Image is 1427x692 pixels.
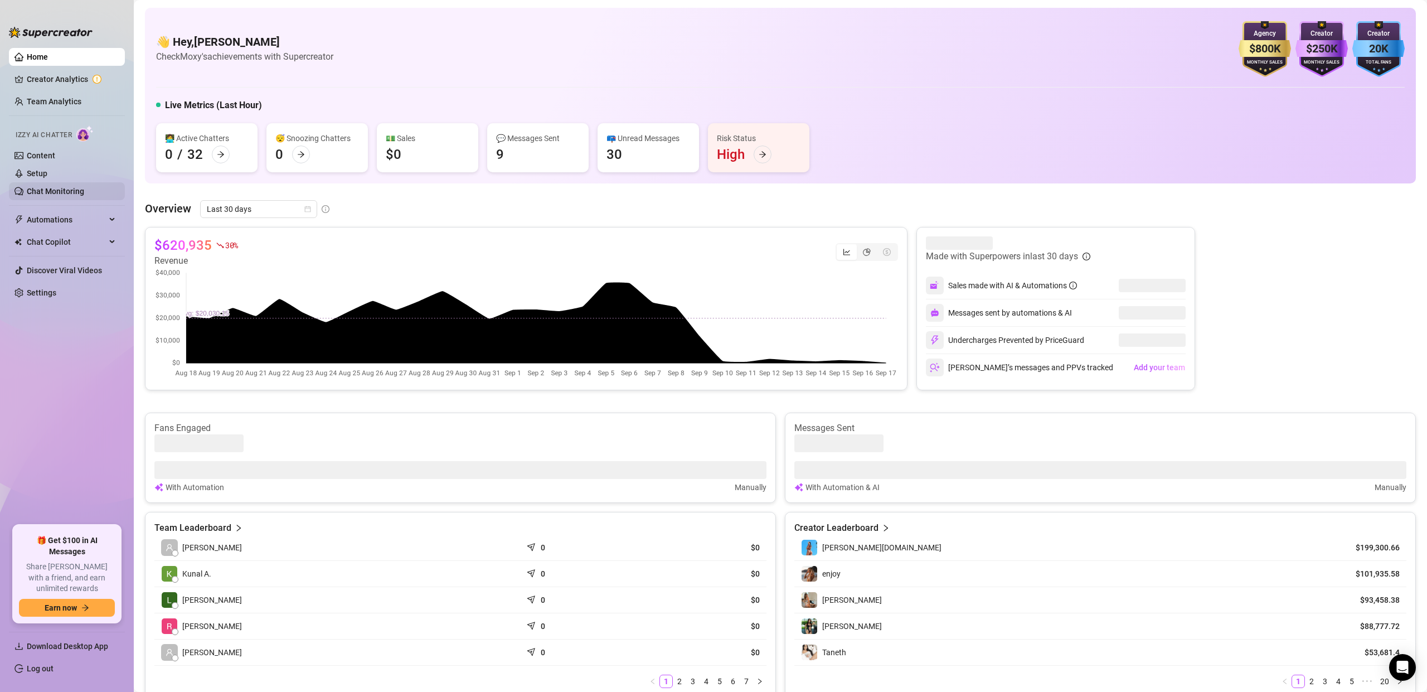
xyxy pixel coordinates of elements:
[822,543,941,552] span: [PERSON_NAME][DOMAIN_NAME]
[182,620,242,632] span: [PERSON_NAME]
[1295,40,1348,57] div: $250K
[727,675,739,688] a: 6
[162,566,177,582] img: Kunal Anand
[14,642,23,651] span: download
[165,132,249,144] div: 👩‍💻 Active Chatters
[76,125,94,142] img: AI Chatter
[27,642,108,651] span: Download Desktop App
[1352,28,1405,39] div: Creator
[1393,675,1406,688] li: Next Page
[700,675,713,688] li: 4
[154,422,766,434] article: Fans Engaged
[740,675,753,688] li: 7
[27,211,106,229] span: Automations
[651,647,760,658] article: $0
[217,151,225,158] span: arrow-right
[926,304,1072,322] div: Messages sent by automations & AI
[541,621,545,632] article: 0
[166,649,173,656] span: user
[27,664,54,673] a: Log out
[1393,675,1406,688] button: right
[1349,568,1400,579] article: $101,935.58
[275,146,283,163] div: 0
[1305,675,1318,688] a: 2
[14,215,23,224] span: thunderbolt
[45,603,77,612] span: Earn now
[606,132,690,144] div: 📪 Unread Messages
[930,335,940,345] img: svg%3e
[1134,363,1185,372] span: Add your team
[27,151,55,160] a: Content
[304,206,311,212] span: calendar
[1239,40,1291,57] div: $800K
[162,618,177,634] img: Raffaella De Pa…
[740,675,753,688] a: 7
[649,678,656,685] span: left
[27,97,81,106] a: Team Analytics
[646,675,659,688] li: Previous Page
[1239,21,1291,77] img: gold-badge-CigiZidd.svg
[527,567,538,578] span: send
[386,146,401,163] div: $0
[527,593,538,604] span: send
[883,248,891,256] span: dollar-circle
[235,521,242,535] span: right
[1345,675,1358,688] li: 5
[926,250,1078,263] article: Made with Superpowers in last 30 days
[541,647,545,658] article: 0
[1358,675,1376,688] span: •••
[162,592,177,608] img: Lian Santiago
[700,675,712,688] a: 4
[802,645,817,660] img: Taneth
[27,70,116,88] a: Creator Analytics exclamation-circle
[1292,675,1305,688] li: 1
[27,169,47,178] a: Setup
[805,481,880,493] article: With Automation & AI
[1349,542,1400,553] article: $199,300.66
[673,675,686,688] a: 2
[1352,21,1405,77] img: blue-badge-DgoSNQY1.svg
[19,535,115,557] span: 🎁 Get $100 in AI Messages
[145,200,191,217] article: Overview
[1349,594,1400,606] article: $93,458.38
[802,618,817,634] img: Julia
[154,236,212,254] article: $620,935
[541,594,545,606] article: 0
[882,521,890,535] span: right
[1292,675,1304,688] a: 1
[1389,654,1416,681] div: Open Intercom Messenger
[154,521,231,535] article: Team Leaderboard
[843,248,851,256] span: line-chart
[759,151,766,158] span: arrow-right
[27,187,84,196] a: Chat Monitoring
[1376,675,1393,688] li: 20
[794,422,1406,434] article: Messages Sent
[802,540,817,555] img: Lyla.fit
[606,146,622,163] div: 30
[659,675,673,688] li: 1
[541,568,545,579] article: 0
[930,280,940,291] img: svg%3e
[836,243,898,261] div: segmented control
[1069,282,1077,289] span: info-circle
[802,592,817,608] img: Noelle
[1349,647,1400,658] article: $53,681.4
[1396,678,1403,685] span: right
[496,146,504,163] div: 9
[182,646,242,659] span: [PERSON_NAME]
[187,146,203,163] div: 32
[756,678,763,685] span: right
[651,594,760,606] article: $0
[1278,675,1292,688] li: Previous Page
[926,331,1084,349] div: Undercharges Prevented by PriceGuard
[275,132,359,144] div: 😴 Snoozing Chatters
[1239,59,1291,66] div: Monthly Sales
[166,481,224,493] article: With Automation
[646,675,659,688] button: left
[822,648,846,657] span: Taneth
[794,521,878,535] article: Creator Leaderboard
[726,675,740,688] li: 6
[863,248,871,256] span: pie-chart
[216,241,224,249] span: fall
[1278,675,1292,688] button: left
